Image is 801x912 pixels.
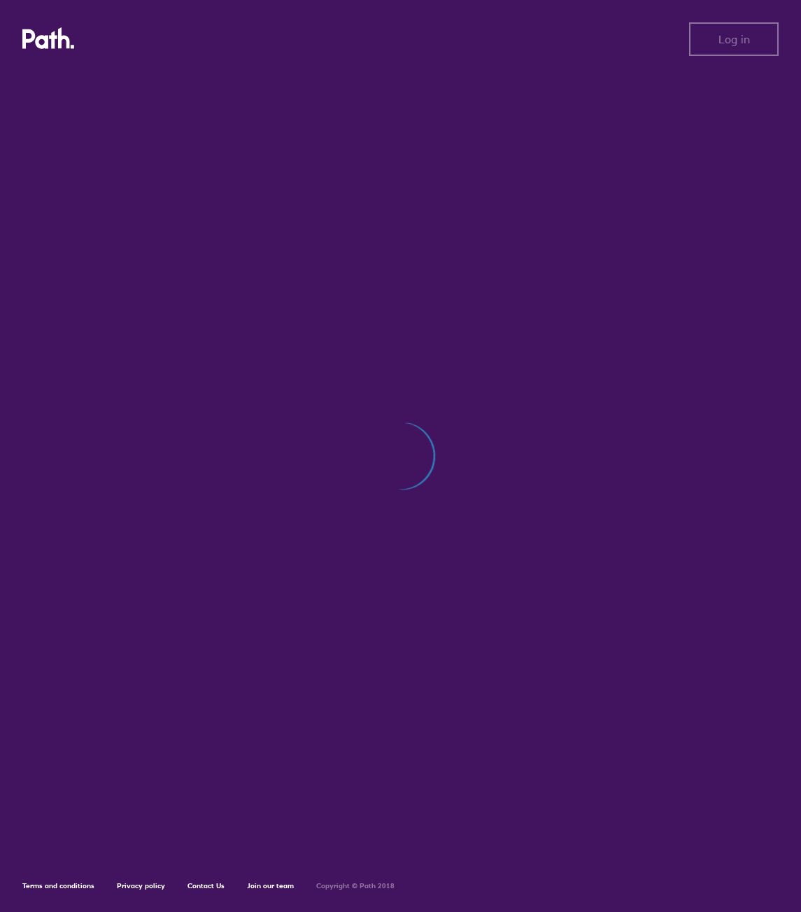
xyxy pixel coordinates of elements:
[22,881,94,890] a: Terms and conditions
[117,881,165,890] a: Privacy policy
[718,33,750,45] span: Log in
[316,882,395,890] h6: Copyright © Path 2018
[247,881,294,890] a: Join our team
[187,881,225,890] a: Contact Us
[689,22,779,56] button: Log in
